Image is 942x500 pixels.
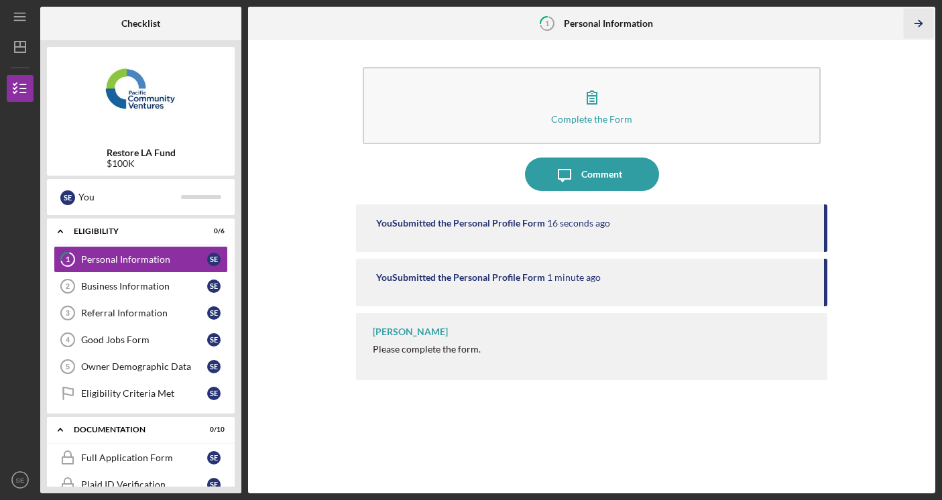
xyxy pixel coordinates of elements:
a: 2Business Informationse [54,273,228,300]
a: 3Referral Informationse [54,300,228,326]
img: Product logo [47,54,235,134]
div: Eligibility [74,227,191,235]
a: 4Good Jobs Formse [54,326,228,353]
div: You Submitted the Personal Profile Form [376,218,545,229]
div: You [78,186,181,208]
div: Plaid ID Verification [81,479,207,490]
tspan: 1 [545,19,549,27]
div: Good Jobs Form [81,334,207,345]
tspan: 1 [66,255,70,264]
b: Personal Information [564,18,653,29]
div: s e [207,451,221,464]
tspan: 3 [66,309,70,317]
div: Please complete the form. [373,344,481,355]
div: s e [207,253,221,266]
a: 1Personal Informationse [54,246,228,273]
div: s e [207,306,221,320]
div: s e [207,360,221,373]
div: 0 / 6 [200,227,225,235]
b: Checklist [121,18,160,29]
a: Eligibility Criteria Metse [54,380,228,407]
div: Referral Information [81,308,207,318]
button: Comment [525,158,659,191]
time: 2025-09-13 09:07 [547,272,601,283]
div: You Submitted the Personal Profile Form [376,272,545,283]
div: s e [207,333,221,347]
div: s e [60,190,75,205]
tspan: 4 [66,336,70,344]
a: Plaid ID Verificationse [54,471,228,498]
div: $100K [107,158,176,169]
div: Documentation [74,426,191,434]
time: 2025-09-13 09:09 [547,218,610,229]
div: 0 / 10 [200,426,225,434]
div: s e [207,387,221,400]
div: s e [207,279,221,293]
tspan: 2 [66,282,70,290]
button: Complete the Form [363,67,821,144]
div: Owner Demographic Data [81,361,207,372]
div: Comment [581,158,622,191]
button: SE [7,466,34,493]
tspan: 5 [66,363,70,371]
a: 5Owner Demographic Datase [54,353,228,380]
div: Complete the Form [551,114,632,124]
a: Full Application Formse [54,444,228,471]
div: Eligibility Criteria Met [81,388,207,399]
text: SE [16,477,25,484]
div: [PERSON_NAME] [373,326,448,337]
div: Full Application Form [81,452,207,463]
div: Business Information [81,281,207,292]
b: Restore LA Fund [107,147,176,158]
div: s e [207,478,221,491]
div: Personal Information [81,254,207,265]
